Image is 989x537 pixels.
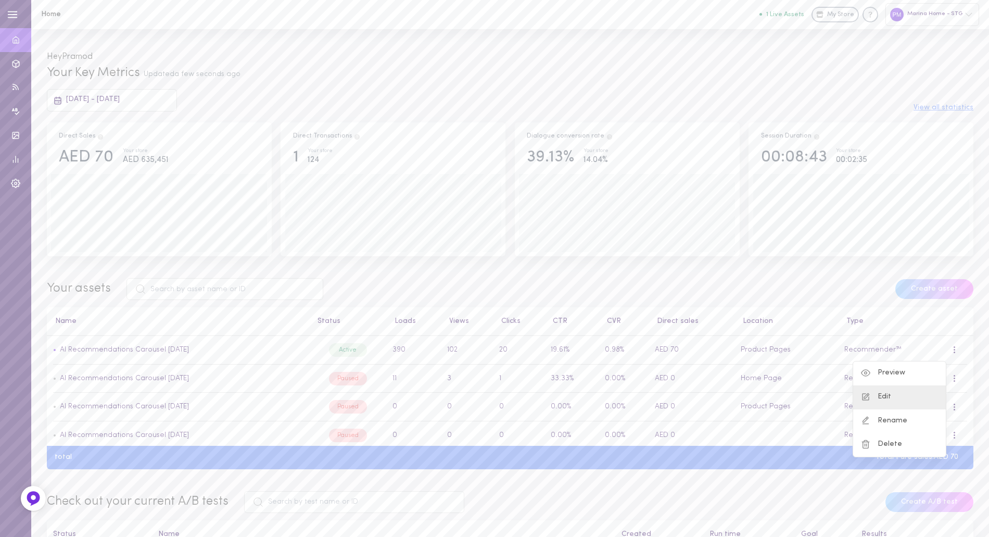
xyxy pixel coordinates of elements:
div: Edit [853,385,946,409]
div: 1 [293,148,299,167]
div: Active [329,343,367,357]
div: 39.13% [527,148,574,167]
span: Direct Sales are the result of users clicking on a product and then purchasing the exact same pro... [97,133,104,139]
td: 0 [441,421,493,450]
td: 0.00% [545,393,599,421]
a: AI Recommendations Carousel [DATE] [56,346,189,354]
span: The percentage of users who interacted with one of Dialogue`s assets and ended up purchasing in t... [606,133,613,139]
a: AI Recommendations Carousel [DATE] [56,431,189,439]
button: Type [841,318,864,325]
span: Hey Pramod [47,53,93,61]
td: 0 [386,421,441,450]
div: Preview [853,361,946,385]
input: Search by test name or ID [244,491,464,513]
td: 3 [441,364,493,393]
span: Your Key Metrics [47,67,140,79]
span: Updated a few seconds ago [144,70,240,78]
td: 0 [441,393,493,421]
span: Product Pages [741,403,791,410]
span: Total transactions from users who clicked on a product through Dialogue assets, and purchased the... [353,133,361,139]
div: Session Duration [761,132,820,141]
a: AI Recommendations Carousel [DATE] [60,374,189,382]
button: 1 Live Assets [759,11,804,18]
a: AI Recommendations Carousel [DATE] [56,403,189,410]
td: 0.98% [599,336,649,365]
span: Recommender™ [844,346,902,354]
button: Create asset [895,279,973,299]
button: Loads [389,318,416,325]
div: 00:08:43 [761,148,827,167]
td: 0.00% [599,364,649,393]
div: 00:02:35 [836,154,867,167]
div: Direct Sales [59,132,104,141]
span: Home Page [741,374,782,382]
a: AI Recommendations Carousel [DATE] [56,374,189,382]
button: Direct sales [652,318,699,325]
span: Product Pages [741,346,791,354]
td: 33.33% [545,364,599,393]
td: 0 [386,393,441,421]
div: Paused [329,372,367,385]
a: AI Recommendations Carousel [DATE] [60,403,189,410]
td: 0.00% [599,393,649,421]
a: AI Recommendations Carousel [DATE] [60,431,189,439]
button: Location [738,318,773,325]
span: Track how your session duration increase once users engage with your Assets [813,133,820,139]
button: CVR [602,318,621,325]
span: • [53,374,56,382]
div: Your store [308,148,333,154]
span: Recommender™ [844,374,902,382]
h1: Home [41,10,213,18]
td: 0 [493,393,545,421]
td: 0.00% [599,421,649,450]
td: 19.61% [545,336,599,365]
span: • [53,346,56,354]
td: 1 [493,364,545,393]
div: Delete [853,433,946,457]
td: 102 [441,336,493,365]
button: Clicks [496,318,521,325]
td: 390 [386,336,441,365]
img: Feedback Button [26,491,41,506]
div: Total Pure sales: AED 70 [868,454,966,461]
span: • [53,431,56,439]
div: Marina Home - STG [885,3,979,26]
div: Your store [584,148,608,154]
div: Your store [123,148,169,154]
td: AED 0 [649,393,734,421]
input: Search by asset name or ID [126,278,323,300]
span: Check out your current A/B tests [47,495,229,508]
div: 124 [308,154,333,167]
button: View all statistics [914,104,973,111]
div: total [47,454,80,461]
td: AED 70 [649,336,734,365]
a: AI Recommendations Carousel [DATE] [60,346,189,354]
div: Knowledge center [863,7,878,22]
td: 20 [493,336,545,365]
div: Rename [853,409,946,433]
div: Your store [836,148,867,154]
span: My Store [827,10,854,20]
span: Recommender™ [844,403,902,410]
td: 0 [493,421,545,450]
button: Name [50,318,77,325]
span: Recommender™ [844,431,902,439]
div: AED 635,451 [123,154,169,167]
td: 11 [386,364,441,393]
td: AED 0 [649,421,734,450]
span: • [53,403,56,410]
div: 14.04% [584,154,608,167]
a: 1 Live Assets [759,11,812,18]
td: 0.00% [545,421,599,450]
div: Dialogue conversion rate [527,132,613,141]
button: Create A/B test [885,492,973,512]
a: Create A/B test [885,498,973,506]
span: Your assets [47,282,111,295]
button: Status [312,318,340,325]
button: CTR [548,318,567,325]
div: AED 70 [59,148,113,167]
div: Paused [329,429,367,442]
div: Paused [329,400,367,414]
button: Views [444,318,469,325]
td: AED 0 [649,364,734,393]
